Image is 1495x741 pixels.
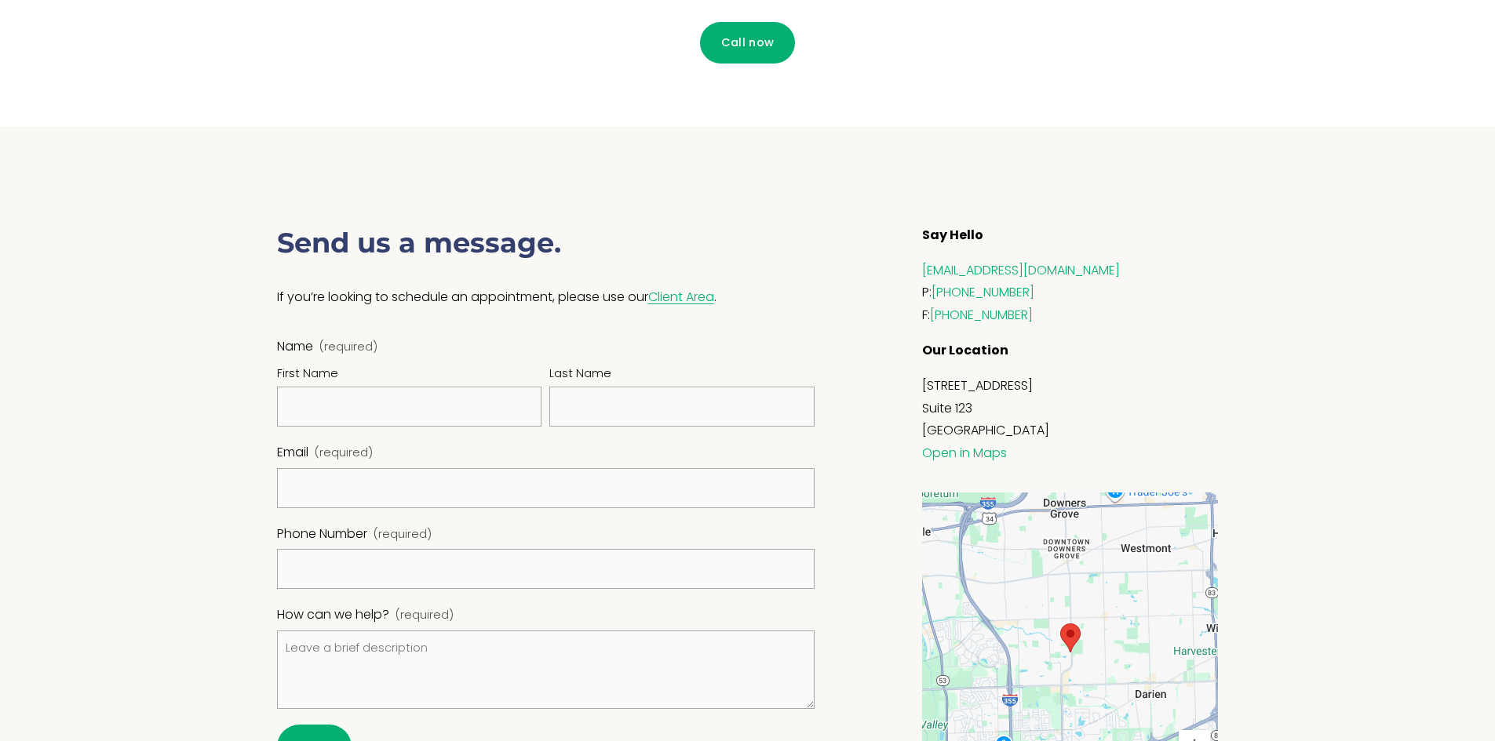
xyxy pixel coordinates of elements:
[922,376,1218,466] p: [STREET_ADDRESS] Suite 123 [GEOGRAPHIC_DATA]
[1060,623,1081,652] div: Quantum Counseling 6912 Main Street Suite 123 Downers Grove, IL, 60516, United States
[700,22,795,64] a: Call now
[277,524,367,547] span: Phone Number
[922,260,1218,328] p: P: F:
[315,444,373,464] span: (required)
[549,365,815,387] div: Last Name
[932,283,1034,303] a: [PHONE_NUMBER]
[922,261,1120,282] a: [EMAIL_ADDRESS][DOMAIN_NAME]
[922,225,983,247] strong: Say Hello
[277,287,815,310] p: If you’re looking to schedule an appointment, please use our .
[648,288,714,308] a: Client Area
[396,606,454,627] span: (required)
[930,306,1033,326] a: [PHONE_NUMBER]
[319,343,377,354] span: (required)
[277,365,542,387] div: First Name
[922,444,1007,464] a: Open in Maps
[277,336,313,359] span: Name
[277,605,389,627] span: How can we help?
[922,340,1008,362] strong: Our Location
[277,225,815,262] h3: Send us a message.
[277,442,308,465] span: Email
[374,530,432,541] span: (required)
